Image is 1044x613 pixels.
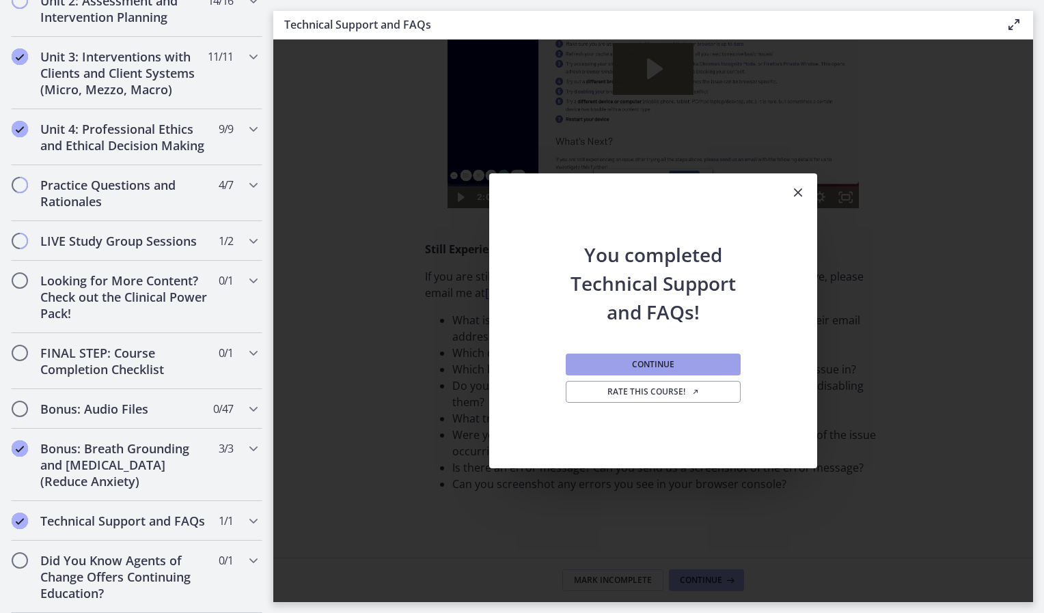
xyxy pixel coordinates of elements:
[40,552,207,601] h2: Did You Know Agents of Change Offers Continuing Education?
[219,440,233,457] span: 3 / 3
[219,513,233,529] span: 1 / 1
[566,354,741,375] button: Continue
[607,386,700,397] span: Rate this course!
[40,121,207,154] h2: Unit 4: Professional Ethics and Ethical Decision Making
[40,272,207,322] h2: Looking for More Content? Check out the Clinical Power Pack!
[219,345,233,361] span: 0 / 1
[779,173,817,213] button: Close
[40,440,207,489] h2: Bonus: Breath Grounding and [MEDICAL_DATA] (Reduce Anxiety)
[79,235,349,257] div: Playbar
[12,121,28,137] i: Completed
[219,552,233,569] span: 0 / 1
[12,48,28,65] i: Completed
[408,235,434,257] button: Fullscreen
[40,48,207,98] h2: Unit 3: Interventions with Clients and Client Systems (Micro, Mezzo, Macro)
[632,359,674,370] span: Continue
[219,121,233,137] span: 9 / 9
[566,381,741,403] a: Rate this course! Opens in a new window
[40,513,207,529] h2: Technical Support and FAQs
[284,16,984,33] h3: Technical Support and FAQs
[219,233,233,249] span: 1 / 2
[40,345,207,377] h2: FINAL STEP: Course Completion Checklist
[382,235,408,257] button: Show settings menu
[691,388,700,396] i: Opens in a new window
[40,233,207,249] h2: LIVE Study Group Sessions
[208,48,233,65] span: 11 / 11
[12,440,28,457] i: Completed
[12,513,28,529] i: Completed
[219,177,233,193] span: 4 / 7
[40,401,207,417] h2: Bonus: Audio Files
[188,91,268,143] button: Play Video: c2vc7gtgqj4mguj7ic2g.mp4
[356,235,382,257] button: Mute
[23,235,49,257] button: Play Video
[219,272,233,289] span: 0 / 1
[563,213,743,326] h2: You completed Technical Support and FAQs!
[213,401,233,417] span: 0 / 47
[40,177,207,210] h2: Practice Questions and Rationales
